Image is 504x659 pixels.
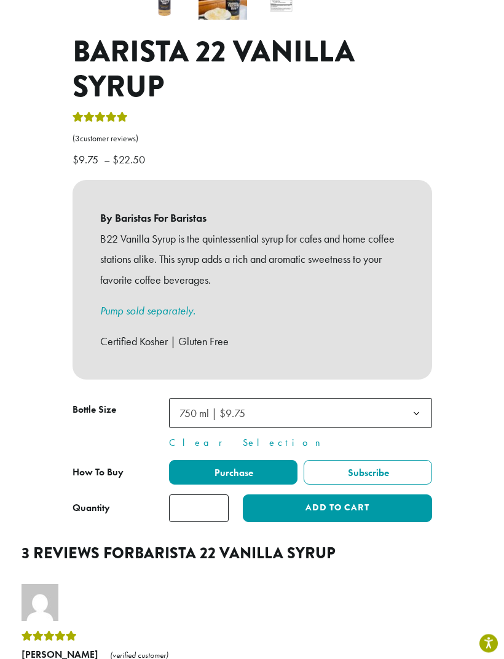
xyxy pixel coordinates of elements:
[104,153,110,167] span: –
[22,628,230,646] div: Rated 5 out of 5
[22,545,482,563] h2: 3 reviews for
[346,467,389,480] span: Subscribe
[112,153,119,167] span: $
[73,35,432,106] h1: Barista 22 Vanilla Syrup
[135,542,336,565] span: Barista 22 Vanilla Syrup
[100,229,404,291] p: B22 Vanilla Syrup is the quintessential syrup for cafes and home coffee stations alike. This syru...
[73,111,128,129] div: Rated 5.00 out of 5
[73,133,432,146] a: (3customer reviews)
[73,402,169,419] label: Bottle Size
[75,134,80,144] span: 3
[175,402,258,426] span: 750 ml | $9.75
[73,153,79,167] span: $
[243,495,431,523] button: Add to cart
[213,467,253,480] span: Purchase
[100,332,404,353] p: Certified Kosher | Gluten Free
[100,208,404,229] b: By Baristas For Baristas
[169,436,432,451] a: Clear Selection
[100,304,195,318] a: Pump sold separately.
[73,153,101,167] bdi: 9.75
[169,399,432,429] span: 750 ml | $9.75
[179,407,245,421] span: 750 ml | $9.75
[73,501,110,516] div: Quantity
[169,495,229,523] input: Product quantity
[112,153,148,167] bdi: 22.50
[73,466,124,479] span: How To Buy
